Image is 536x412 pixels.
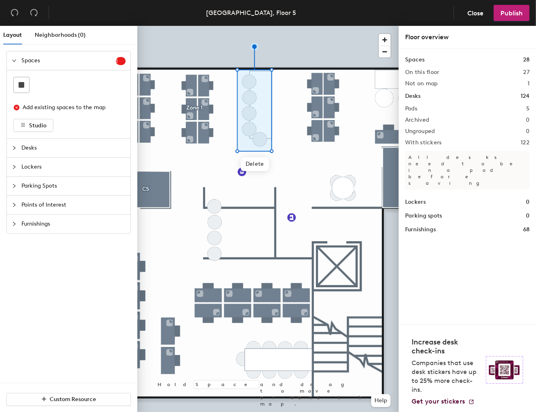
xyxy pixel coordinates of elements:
span: Close [467,9,483,17]
h2: Pods [405,106,417,112]
p: All desks need to be in a pod before saving [405,151,530,190]
h2: On this floor [405,69,439,76]
h1: 0 [526,198,530,207]
h1: Parking spots [405,211,442,220]
span: Points of Interest [21,196,126,214]
h1: Lockers [405,198,426,207]
h1: Desks [405,92,420,101]
span: collapsed [12,203,17,207]
button: Publish [494,5,530,21]
span: collapsed [12,184,17,188]
button: Help [371,394,391,407]
h2: 0 [526,128,530,135]
span: 1 [116,58,126,64]
h1: Furnishings [405,225,436,234]
h2: 5 [526,106,530,112]
p: Companies that use desk stickers have up to 25% more check-ins. [412,359,481,394]
span: Studio [29,122,46,129]
h1: 0 [526,211,530,220]
button: Custom Resource [6,393,131,406]
span: Furnishings [21,215,126,233]
div: [GEOGRAPHIC_DATA], Floor 5 [206,8,296,18]
h2: 122 [521,139,530,146]
span: undo [11,8,19,17]
span: Desks [21,139,126,157]
div: Add existing spaces to the map [23,103,119,112]
h2: 1 [528,80,530,87]
h2: 27 [523,69,530,76]
span: Lockers [21,158,126,176]
h2: Ungrouped [405,128,435,135]
a: Get your stickers [412,397,475,406]
h1: 68 [523,225,530,234]
span: collapsed [12,222,17,226]
h1: 28 [523,55,530,64]
button: Studio [13,119,53,132]
button: Close [460,5,490,21]
span: Custom Resource [50,396,97,403]
h1: Spaces [405,55,425,64]
span: Layout [3,32,22,38]
span: collapsed [12,146,17,150]
sup: 1 [116,57,126,65]
h2: Not on map [405,80,438,87]
img: Sticker logo [486,356,523,384]
span: close-circle [14,105,19,110]
span: Spaces [21,51,116,70]
span: Publish [500,9,523,17]
h2: 0 [526,117,530,123]
h1: 124 [521,92,530,101]
span: expanded [12,58,17,63]
span: Get your stickers [412,397,465,405]
span: collapsed [12,165,17,169]
button: Redo (⌘ + ⇧ + Z) [26,5,42,21]
h4: Increase desk check-ins [412,338,481,355]
span: Parking Spots [21,177,126,195]
button: Undo (⌘ + Z) [6,5,23,21]
span: Neighborhoods (0) [35,32,86,38]
h2: Archived [405,117,429,123]
div: Floor overview [405,32,530,42]
h2: With stickers [405,139,442,146]
span: Delete [241,157,269,171]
